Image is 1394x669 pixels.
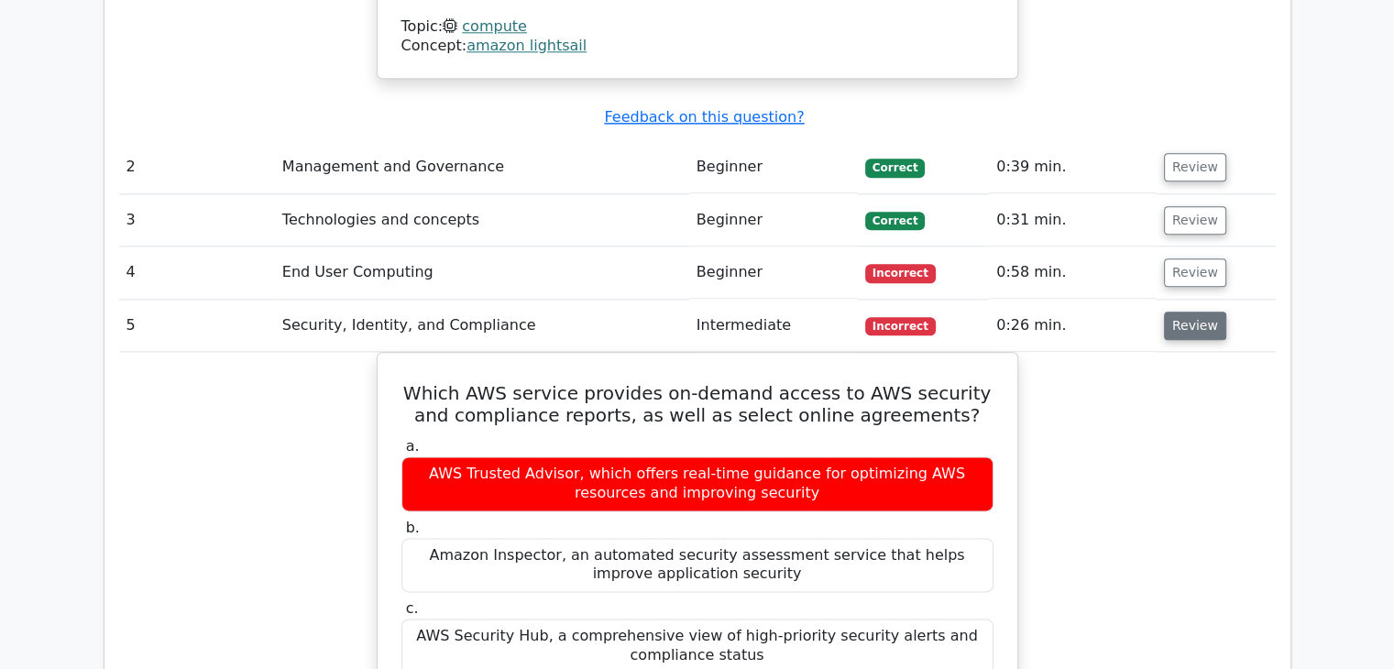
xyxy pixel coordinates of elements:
[401,17,993,37] div: Topic:
[989,194,1157,247] td: 0:31 min.
[275,300,689,352] td: Security, Identity, and Compliance
[275,247,689,299] td: End User Computing
[275,141,689,193] td: Management and Governance
[119,247,275,299] td: 4
[406,437,420,455] span: a.
[1164,153,1226,181] button: Review
[406,599,419,617] span: c.
[401,538,993,593] div: Amazon Inspector, an automated security assessment service that helps improve application security
[1164,312,1226,340] button: Review
[865,264,936,282] span: Incorrect
[689,247,858,299] td: Beginner
[466,37,587,54] a: amazon lightsail
[865,212,925,230] span: Correct
[119,194,275,247] td: 3
[400,382,995,426] h5: Which AWS service provides on-demand access to AWS security and compliance reports, as well as se...
[865,159,925,177] span: Correct
[1164,206,1226,235] button: Review
[689,194,858,247] td: Beginner
[401,37,993,56] div: Concept:
[1164,258,1226,287] button: Review
[989,300,1157,352] td: 0:26 min.
[604,108,804,126] a: Feedback on this question?
[462,17,527,35] a: compute
[989,141,1157,193] td: 0:39 min.
[406,519,420,536] span: b.
[865,317,936,335] span: Incorrect
[689,141,858,193] td: Beginner
[401,456,993,511] div: AWS Trusted Advisor, which offers real-time guidance for optimizing AWS resources and improving s...
[119,300,275,352] td: 5
[119,141,275,193] td: 2
[275,194,689,247] td: Technologies and concepts
[989,247,1157,299] td: 0:58 min.
[689,300,858,352] td: Intermediate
